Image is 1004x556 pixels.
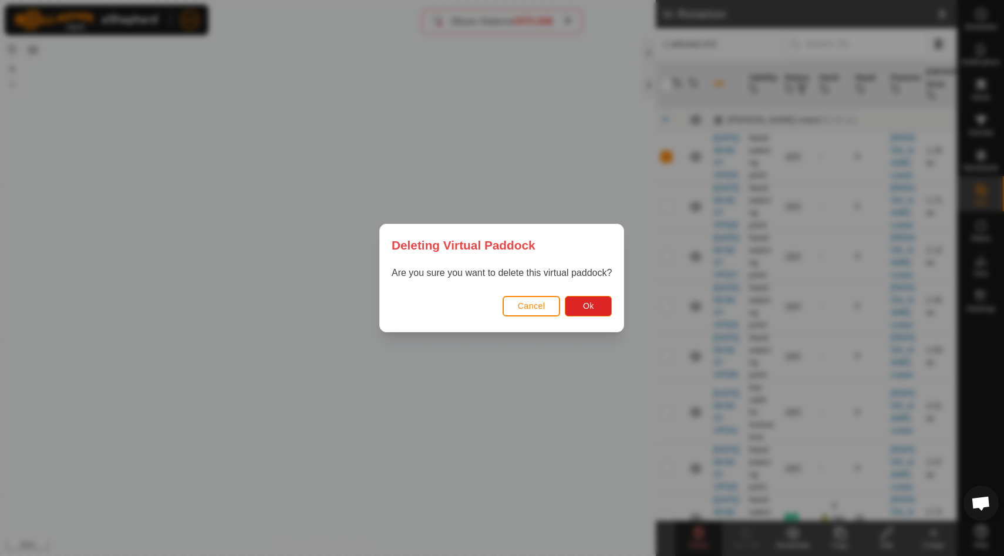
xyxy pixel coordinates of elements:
[518,301,545,311] span: Cancel
[392,236,535,254] span: Deleting Virtual Paddock
[565,296,612,316] button: Ok
[963,486,999,521] div: Open chat
[503,296,561,316] button: Cancel
[583,301,594,311] span: Ok
[392,266,612,280] p: Are you sure you want to delete this virtual paddock?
